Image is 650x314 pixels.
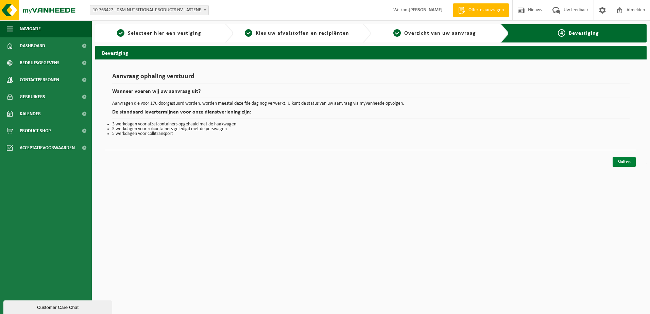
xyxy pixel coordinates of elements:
p: Aanvragen die voor 17u doorgestuurd worden, worden meestal dezelfde dag nog verwerkt. U kunt de s... [112,101,630,106]
span: Kies uw afvalstoffen en recipiënten [256,31,349,36]
span: 4 [558,29,565,37]
span: 10-763427 - DSM NUTRITIONAL PRODUCTS NV - ASTENE [90,5,208,15]
a: 3Overzicht van uw aanvraag [374,29,495,37]
li: 3 werkdagen voor afzetcontainers opgehaald met de haakwagen [112,122,630,127]
iframe: chat widget [3,299,114,314]
span: Dashboard [20,37,45,54]
a: Offerte aanvragen [453,3,509,17]
span: Kalender [20,105,41,122]
span: Selecteer hier een vestiging [128,31,201,36]
strong: [PERSON_NAME] [409,7,443,13]
span: Bedrijfsgegevens [20,54,59,71]
span: Offerte aanvragen [467,7,506,14]
span: Product Shop [20,122,51,139]
span: 2 [245,29,252,37]
h1: Aanvraag ophaling verstuurd [112,73,630,84]
span: Acceptatievoorwaarden [20,139,75,156]
a: 1Selecteer hier een vestiging [99,29,220,37]
li: 5 werkdagen voor rolcontainers geledigd met de perswagen [112,127,630,132]
span: 1 [117,29,124,37]
span: Navigatie [20,20,41,37]
span: Contactpersonen [20,71,59,88]
span: Bevestiging [569,31,599,36]
h2: Bevestiging [95,46,647,59]
a: 2Kies uw afvalstoffen en recipiënten [237,29,358,37]
span: 10-763427 - DSM NUTRITIONAL PRODUCTS NV - ASTENE [90,5,209,15]
span: Overzicht van uw aanvraag [404,31,476,36]
li: 5 werkdagen voor collitransport [112,132,630,136]
span: Gebruikers [20,88,45,105]
span: 3 [393,29,401,37]
a: Sluiten [613,157,636,167]
h2: De standaard levertermijnen voor onze dienstverlening zijn: [112,109,630,119]
h2: Wanneer voeren wij uw aanvraag uit? [112,89,630,98]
